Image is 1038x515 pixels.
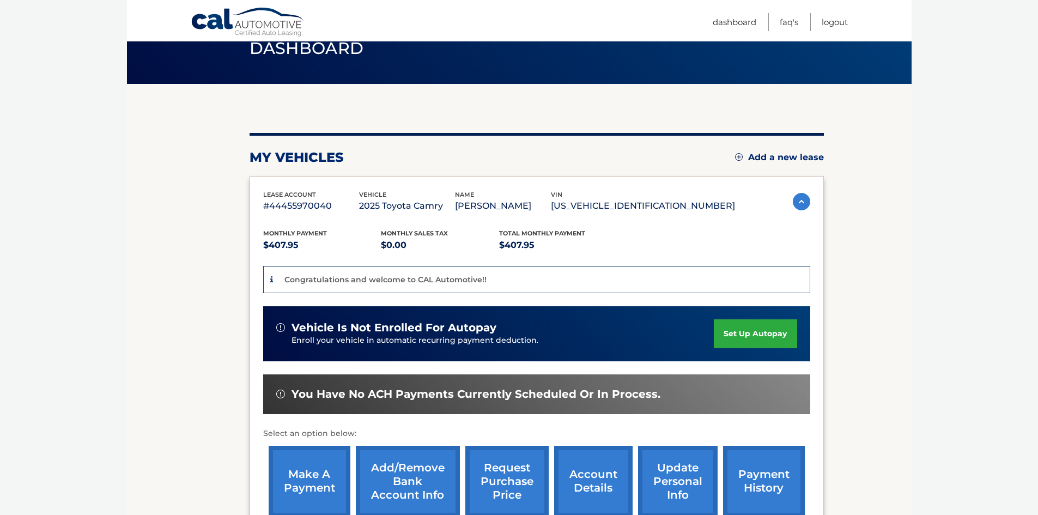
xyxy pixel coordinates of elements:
[263,427,810,440] p: Select an option below:
[499,238,617,253] p: $407.95
[499,229,585,237] span: Total Monthly Payment
[292,387,660,401] span: You have no ACH payments currently scheduled or in process.
[551,198,735,214] p: [US_VEHICLE_IDENTIFICATION_NUMBER]
[250,38,364,58] span: Dashboard
[191,7,305,39] a: Cal Automotive
[250,149,344,166] h2: my vehicles
[735,152,824,163] a: Add a new lease
[822,13,848,31] a: Logout
[276,323,285,332] img: alert-white.svg
[381,229,448,237] span: Monthly sales Tax
[551,191,562,198] span: vin
[455,198,551,214] p: [PERSON_NAME]
[455,191,474,198] span: name
[263,191,316,198] span: lease account
[735,153,743,161] img: add.svg
[284,275,487,284] p: Congratulations and welcome to CAL Automotive!!
[292,321,496,335] span: vehicle is not enrolled for autopay
[793,193,810,210] img: accordion-active.svg
[381,238,499,253] p: $0.00
[263,198,359,214] p: #44455970040
[714,319,797,348] a: set up autopay
[263,229,327,237] span: Monthly Payment
[359,198,455,214] p: 2025 Toyota Camry
[713,13,756,31] a: Dashboard
[780,13,798,31] a: FAQ's
[263,238,381,253] p: $407.95
[359,191,386,198] span: vehicle
[276,390,285,398] img: alert-white.svg
[292,335,714,347] p: Enroll your vehicle in automatic recurring payment deduction.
